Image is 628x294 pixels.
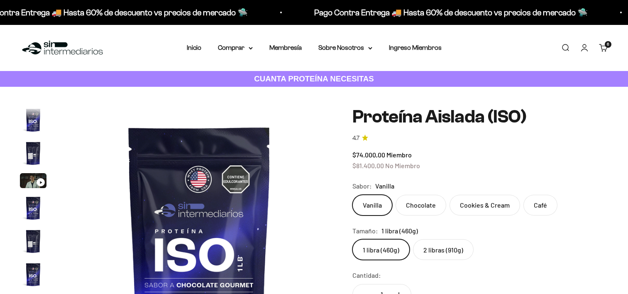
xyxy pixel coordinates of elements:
[20,107,46,133] img: Proteína Aislada (ISO)
[20,195,46,221] img: Proteína Aislada (ISO)
[254,74,374,83] strong: CUANTA PROTEÍNA NECESITAS
[20,140,46,169] button: Ir al artículo 2
[352,151,385,159] span: $74.000,00
[187,44,201,51] a: Inicio
[312,6,585,19] p: Pago Contra Entrega 🚚 Hasta 60% de descuento vs precios de mercado 🛸
[385,162,420,169] span: No Miembro
[218,42,253,53] summary: Comprar
[352,134,359,143] span: 4.7
[20,107,46,136] button: Ir al artículo 1
[20,261,46,290] button: Ir al artículo 6
[386,151,412,159] span: Miembro
[269,44,302,51] a: Membresía
[352,162,384,169] span: $81.400,00
[20,228,46,255] img: Proteína Aislada (ISO)
[20,261,46,288] img: Proteína Aislada (ISO)
[318,42,372,53] summary: Sobre Nosotros
[352,270,381,281] label: Cantidad:
[352,134,608,143] a: 4.74.7 de 5.0 estrellas
[20,228,46,257] button: Ir al artículo 5
[352,181,372,191] legend: Sabor:
[389,44,442,51] a: Ingreso Miembros
[20,173,46,191] button: Ir al artículo 3
[20,195,46,224] button: Ir al artículo 4
[375,181,394,191] span: Vanilla
[20,140,46,167] img: Proteína Aislada (ISO)
[607,42,609,47] span: 6
[352,107,608,127] h1: Proteína Aislada (ISO)
[352,225,378,236] legend: Tamaño:
[381,225,418,236] span: 1 libra (460g)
